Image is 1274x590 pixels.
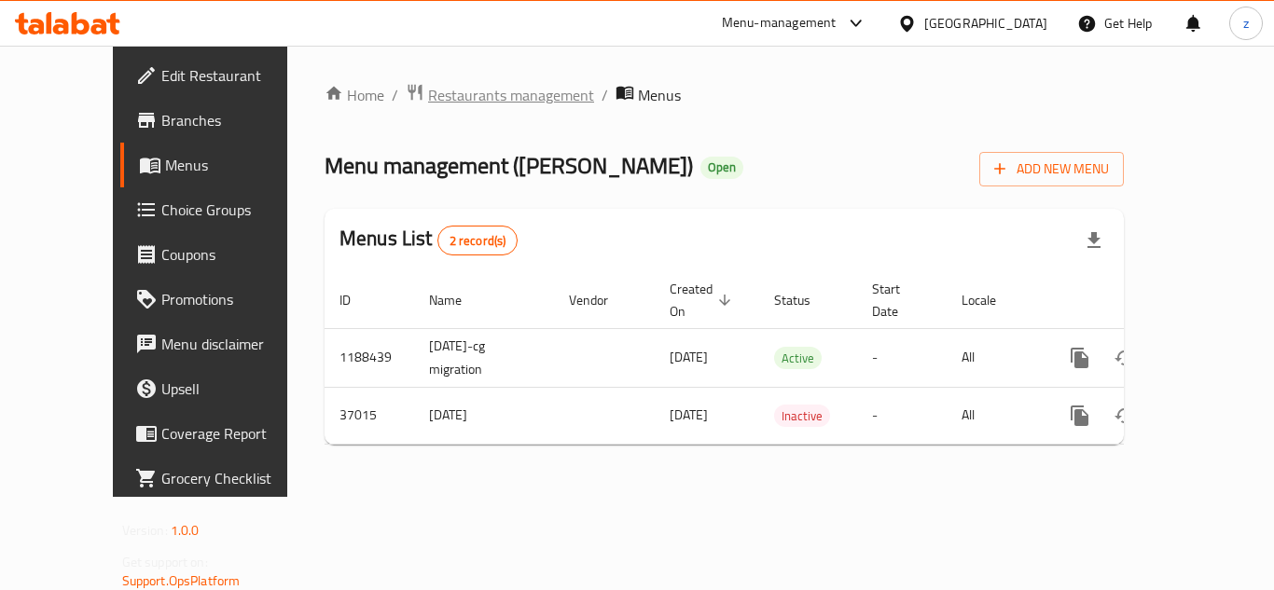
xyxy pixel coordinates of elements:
[120,411,325,456] a: Coverage Report
[161,109,311,131] span: Branches
[979,152,1124,186] button: Add New Menu
[161,467,311,489] span: Grocery Checklist
[161,288,311,310] span: Promotions
[325,83,1124,107] nav: breadcrumb
[325,387,414,444] td: 37015
[414,328,554,387] td: [DATE]-cg migration
[339,225,518,255] h2: Menus List
[171,518,200,542] span: 1.0.0
[120,366,325,411] a: Upsell
[120,143,325,187] a: Menus
[857,387,947,444] td: -
[161,243,311,266] span: Coupons
[947,328,1043,387] td: All
[161,64,311,87] span: Edit Restaurant
[700,157,743,179] div: Open
[857,328,947,387] td: -
[700,159,743,175] span: Open
[120,98,325,143] a: Branches
[161,199,311,221] span: Choice Groups
[670,278,737,322] span: Created On
[437,226,519,255] div: Total records count
[1058,393,1102,438] button: more
[120,187,325,232] a: Choice Groups
[774,405,830,427] div: Inactive
[325,144,693,186] span: Menu management ( [PERSON_NAME] )
[722,12,837,34] div: Menu-management
[924,13,1047,34] div: [GEOGRAPHIC_DATA]
[774,289,835,311] span: Status
[120,53,325,98] a: Edit Restaurant
[670,403,708,427] span: [DATE]
[120,456,325,501] a: Grocery Checklist
[774,348,822,369] span: Active
[339,289,375,311] span: ID
[569,289,632,311] span: Vendor
[120,277,325,322] a: Promotions
[994,158,1109,181] span: Add New Menu
[406,83,594,107] a: Restaurants management
[1102,393,1147,438] button: Change Status
[122,518,168,542] span: Version:
[1058,336,1102,380] button: more
[120,322,325,366] a: Menu disclaimer
[161,422,311,445] span: Coverage Report
[429,289,486,311] span: Name
[638,84,681,106] span: Menus
[122,550,208,574] span: Get support on:
[392,84,398,106] li: /
[161,377,311,400] span: Upsell
[1102,336,1147,380] button: Change Status
[120,232,325,277] a: Coupons
[1072,218,1116,263] div: Export file
[1043,272,1252,329] th: Actions
[1243,13,1249,34] span: z
[325,272,1252,445] table: enhanced table
[325,328,414,387] td: 1188439
[872,278,924,322] span: Start Date
[947,387,1043,444] td: All
[165,154,311,176] span: Menus
[962,289,1020,311] span: Locale
[325,84,384,106] a: Home
[774,405,830,427] span: Inactive
[602,84,608,106] li: /
[428,84,594,106] span: Restaurants management
[438,232,518,250] span: 2 record(s)
[414,387,554,444] td: [DATE]
[670,345,708,369] span: [DATE]
[774,347,822,369] div: Active
[161,333,311,355] span: Menu disclaimer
